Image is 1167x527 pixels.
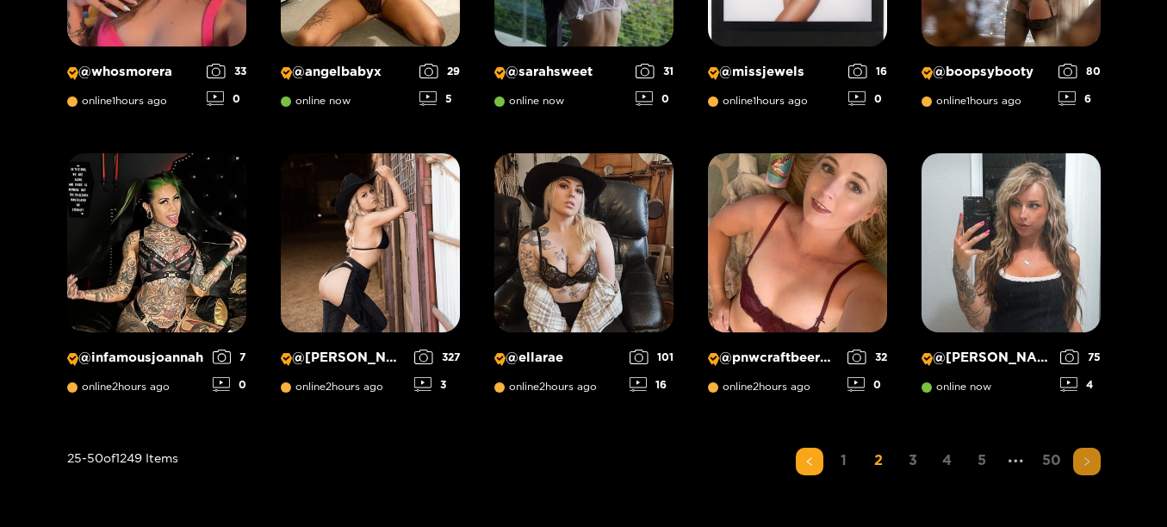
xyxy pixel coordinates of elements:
li: 2 [865,448,892,475]
a: Creator Profile Image: pnwcraftbeerbabe@pnwcraftbeerbabeonline2hours ago320 [708,153,887,405]
div: 7 [213,350,246,364]
p: @ [PERSON_NAME] [922,350,1052,366]
span: online 2 hours ago [708,381,810,393]
div: 3 [414,377,460,392]
span: online 2 hours ago [281,381,383,393]
div: 16 [630,377,674,392]
p: @ pnwcraftbeerbabe [708,350,839,366]
div: 4 [1060,377,1101,392]
div: 0 [636,91,674,106]
p: @ infamousjoannah [67,350,204,366]
div: 0 [207,91,246,106]
span: online 1 hours ago [708,95,808,107]
p: @ whosmorera [67,64,198,80]
div: 0 [213,377,246,392]
div: 5 [419,91,460,106]
p: @ ellarae [494,350,621,366]
p: @ sarahsweet [494,64,627,80]
span: ••• [1003,448,1030,475]
span: right [1082,456,1092,467]
button: right [1073,448,1101,475]
a: Creator Profile Image: infamousjoannah@infamousjoannahonline2hours ago70 [67,153,246,405]
span: online 1 hours ago [67,95,167,107]
li: Next 5 Pages [1003,448,1030,475]
img: Creator Profile Image: ellarae [494,153,674,332]
div: 0 [848,91,887,106]
button: left [796,448,823,475]
a: 50 [1037,448,1066,473]
span: online now [494,95,564,107]
p: @ angelbabyx [281,64,411,80]
li: 3 [899,448,927,475]
div: 75 [1060,350,1101,364]
img: Creator Profile Image: infamousjoannah [67,153,246,332]
span: online 2 hours ago [494,381,597,393]
p: @ boopsybooty [922,64,1050,80]
a: Creator Profile Image: ellarae@ellaraeonline2hours ago10116 [494,153,674,405]
img: Creator Profile Image: kendra [922,153,1101,332]
div: 29 [419,64,460,78]
span: online 2 hours ago [67,381,170,393]
li: Previous Page [796,448,823,475]
div: 327 [414,350,460,364]
li: 50 [1037,448,1066,475]
li: 4 [934,448,961,475]
a: 1 [830,448,858,473]
div: 16 [848,64,887,78]
a: 5 [968,448,996,473]
div: 101 [630,350,674,364]
div: 80 [1058,64,1101,78]
div: 0 [847,377,887,392]
a: 2 [865,448,892,473]
img: Creator Profile Image: heathermarie [281,153,460,332]
p: @ missjewels [708,64,840,80]
span: online now [922,381,991,393]
span: online 1 hours ago [922,95,1021,107]
div: 33 [207,64,246,78]
li: 5 [968,448,996,475]
a: Creator Profile Image: kendra@[PERSON_NAME]online now754 [922,153,1101,405]
img: Creator Profile Image: pnwcraftbeerbabe [708,153,887,332]
a: Creator Profile Image: heathermarie@[PERSON_NAME]online2hours ago3273 [281,153,460,405]
a: 4 [934,448,961,473]
li: 1 [830,448,858,475]
span: online now [281,95,351,107]
div: 6 [1058,91,1101,106]
li: Next Page [1073,448,1101,475]
div: 31 [636,64,674,78]
p: @ [PERSON_NAME] [281,350,406,366]
span: left [804,456,815,467]
div: 32 [847,350,887,364]
a: 3 [899,448,927,473]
